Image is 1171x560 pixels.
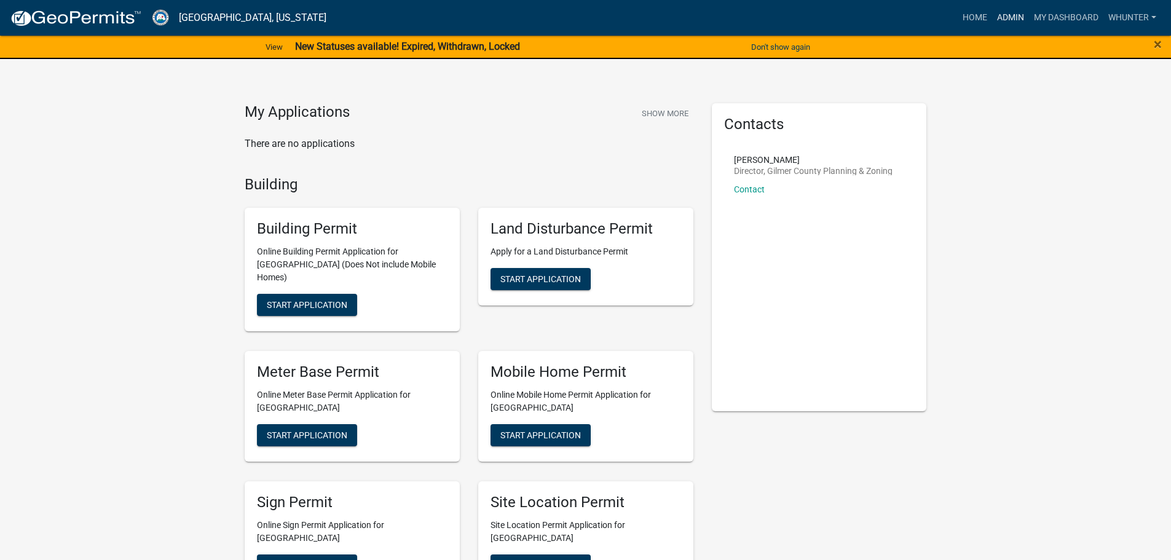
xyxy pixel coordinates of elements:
span: Start Application [267,430,347,440]
p: [PERSON_NAME] [734,156,893,164]
p: Online Meter Base Permit Application for [GEOGRAPHIC_DATA] [257,388,448,414]
img: Gilmer County, Georgia [151,9,169,26]
p: Site Location Permit Application for [GEOGRAPHIC_DATA] [491,519,681,545]
p: Online Building Permit Application for [GEOGRAPHIC_DATA] (Does Not include Mobile Homes) [257,245,448,284]
h4: Building [245,176,693,194]
h5: Building Permit [257,220,448,238]
button: Close [1154,37,1162,52]
h5: Site Location Permit [491,494,681,511]
h5: Contacts [724,116,915,133]
a: Admin [992,6,1029,30]
p: Director, Gilmer County Planning & Zoning [734,167,893,175]
button: Start Application [257,424,357,446]
button: Don't show again [746,37,815,57]
p: There are no applications [245,136,693,151]
strong: New Statuses available! Expired, Withdrawn, Locked [295,41,520,52]
button: Start Application [491,268,591,290]
p: Online Sign Permit Application for [GEOGRAPHIC_DATA] [257,519,448,545]
a: View [261,37,288,57]
h5: Sign Permit [257,494,448,511]
span: × [1154,36,1162,53]
button: Start Application [257,294,357,316]
a: Home [958,6,992,30]
span: Start Application [267,300,347,310]
p: Apply for a Land Disturbance Permit [491,245,681,258]
button: Start Application [491,424,591,446]
h4: My Applications [245,103,350,122]
span: Start Application [500,430,581,440]
a: [GEOGRAPHIC_DATA], [US_STATE] [179,7,326,28]
span: Start Application [500,274,581,284]
h5: Meter Base Permit [257,363,448,381]
h5: Land Disturbance Permit [491,220,681,238]
h5: Mobile Home Permit [491,363,681,381]
button: Show More [637,103,693,124]
a: Contact [734,184,765,194]
a: My Dashboard [1029,6,1103,30]
p: Online Mobile Home Permit Application for [GEOGRAPHIC_DATA] [491,388,681,414]
a: whunter [1103,6,1161,30]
